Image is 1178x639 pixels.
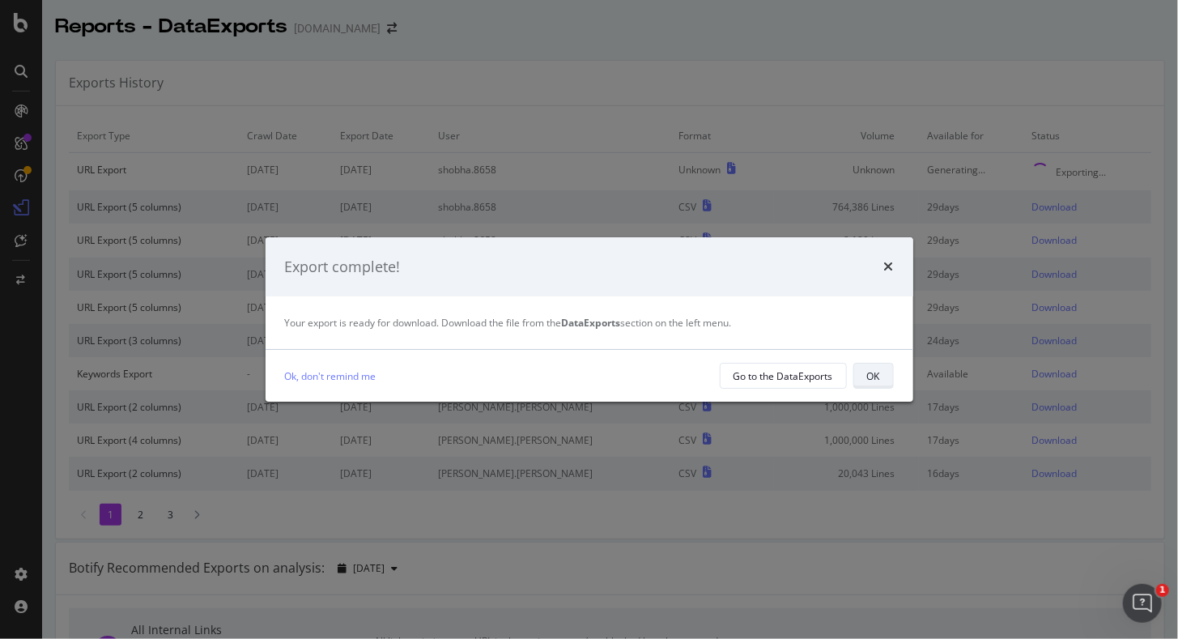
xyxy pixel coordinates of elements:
[884,257,894,278] div: times
[853,363,894,389] button: OK
[266,237,913,403] div: modal
[285,257,401,278] div: Export complete!
[1123,584,1162,623] iframe: Intercom live chat
[1156,584,1169,597] span: 1
[562,316,732,330] span: section on the left menu.
[562,316,621,330] strong: DataExports
[285,368,376,385] a: Ok, don't remind me
[720,363,847,389] button: Go to the DataExports
[285,316,894,330] div: Your export is ready for download. Download the file from the
[734,369,833,383] div: Go to the DataExports
[867,369,880,383] div: OK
